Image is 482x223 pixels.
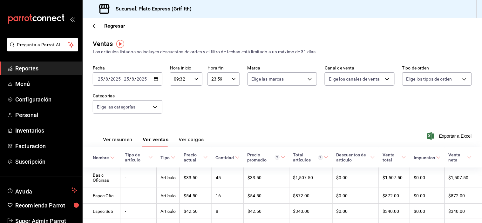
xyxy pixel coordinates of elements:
[289,167,332,188] td: $1,507.50
[137,76,147,82] input: ----
[93,23,125,29] button: Regresar
[108,76,110,82] span: /
[132,76,135,82] input: --
[93,66,162,70] label: Fecha
[111,5,192,13] h3: Sucursal: Plato Express (Grifitth)
[410,188,445,204] td: $0.00
[83,188,121,204] td: Espec Ofic
[93,155,109,160] div: Nombre
[293,152,323,162] div: Total artículos
[243,167,289,188] td: $33.50
[247,152,285,162] span: Precio promedio
[212,204,243,219] td: 8
[15,201,77,210] span: Recomienda Parrot
[410,204,445,219] td: $0.00
[121,167,157,188] td: -
[332,167,379,188] td: $0.00
[318,155,323,160] svg: El total artículos considera cambios de precios en los artículos así como costos adicionales por ...
[336,152,375,162] span: Descuentos de artículo
[122,76,123,82] span: -
[93,94,162,98] label: Categorías
[103,136,132,147] button: Ver resumen
[93,39,113,49] div: Ventas
[7,38,78,51] button: Pregunta a Parrot AI
[275,155,280,160] svg: Precio promedio = Total artículos / cantidad
[428,132,472,140] button: Exportar a Excel
[410,167,445,188] td: $0.00
[248,66,317,70] label: Marca
[243,204,289,219] td: $42.50
[157,204,180,219] td: Artículo
[383,152,400,162] div: Venta total
[332,188,379,204] td: $0.00
[135,76,137,82] span: /
[247,152,280,162] div: Precio promedio
[83,204,121,219] td: Espec Sub
[293,152,329,162] span: Total artículos
[332,204,379,219] td: $0.00
[170,66,202,70] label: Hora inicio
[110,76,121,82] input: ----
[289,204,332,219] td: $340.00
[121,204,157,219] td: -
[116,40,124,48] img: Tooltip marker
[93,155,115,160] span: Nombre
[121,188,157,204] td: -
[143,136,169,147] button: Ver ventas
[179,136,204,147] button: Ver cargos
[414,155,441,160] span: Impuestos
[97,104,136,110] span: Elige las categorías
[70,16,75,22] button: open_drawer_menu
[325,66,394,70] label: Canal de venta
[184,152,202,162] div: Precio actual
[160,155,170,160] div: Tipo
[15,157,77,166] span: Suscripción
[93,49,472,55] div: Los artículos listados no incluyen descuentos de orden y el filtro de fechas está limitado a un m...
[383,152,406,162] span: Venta total
[15,187,69,194] span: Ayuda
[406,76,452,82] span: Elige los tipos de orden
[15,142,77,150] span: Facturación
[105,76,108,82] input: --
[184,152,208,162] span: Precio actual
[103,76,105,82] span: /
[379,204,410,219] td: $340.00
[4,46,78,53] a: Pregunta a Parrot AI
[180,167,212,188] td: $33.50
[243,188,289,204] td: $54.50
[289,188,332,204] td: $872.00
[104,23,125,29] span: Regresar
[129,76,131,82] span: /
[125,152,147,162] div: Tipo de artículo
[157,188,180,204] td: Artículo
[160,155,175,160] span: Tipo
[103,136,204,147] div: navigation tabs
[125,152,153,162] span: Tipo de artículo
[15,64,77,73] span: Reportes
[180,204,212,219] td: $42.50
[215,155,234,160] div: Cantidad
[207,66,240,70] label: Hora fin
[124,76,129,82] input: --
[448,152,472,162] span: Venta neta
[414,155,435,160] div: Impuestos
[212,188,243,204] td: 16
[336,152,369,162] div: Descuentos de artículo
[402,66,472,70] label: Tipo de orden
[17,42,68,48] span: Pregunta a Parrot AI
[15,95,77,104] span: Configuración
[445,188,482,204] td: $872.00
[180,188,212,204] td: $54.50
[15,80,77,88] span: Menú
[98,76,103,82] input: --
[83,167,121,188] td: Basic Oficinas
[212,167,243,188] td: 45
[445,167,482,188] td: $1,507.50
[15,126,77,135] span: Inventarios
[379,188,410,204] td: $872.00
[215,155,240,160] span: Cantidad
[448,152,466,162] div: Venta neta
[15,111,77,119] span: Personal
